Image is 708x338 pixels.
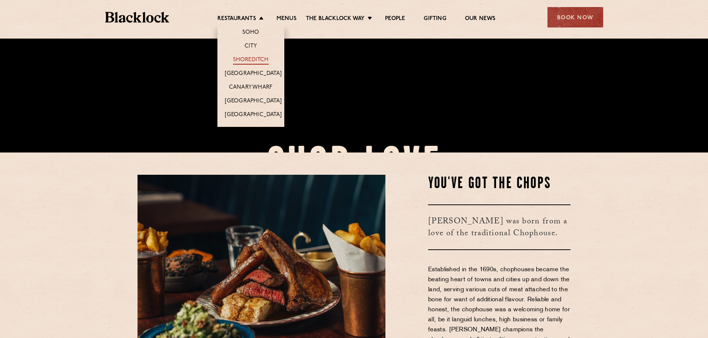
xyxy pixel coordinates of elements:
[547,7,603,27] div: Book Now
[233,56,269,65] a: Shoreditch
[217,15,256,23] a: Restaurants
[424,15,446,23] a: Gifting
[428,204,570,250] h3: [PERSON_NAME] was born from a love of the traditional Chophouse.
[242,29,259,37] a: Soho
[229,84,272,92] a: Canary Wharf
[428,175,570,193] h2: You've Got The Chops
[225,98,282,106] a: [GEOGRAPHIC_DATA]
[465,15,496,23] a: Our News
[306,15,365,23] a: The Blacklock Way
[105,12,169,23] img: BL_Textured_Logo-footer-cropped.svg
[245,43,257,51] a: City
[225,70,282,78] a: [GEOGRAPHIC_DATA]
[225,111,282,119] a: [GEOGRAPHIC_DATA]
[277,15,297,23] a: Menus
[385,15,405,23] a: People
